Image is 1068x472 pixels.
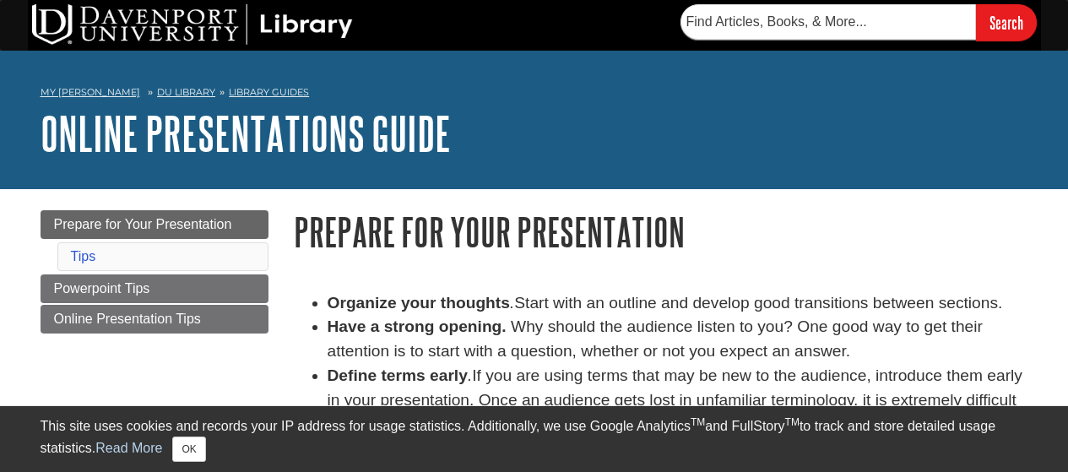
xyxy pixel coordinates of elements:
li: If you are using terms that may be new to the audience, introduce them early in your presentation... [328,364,1028,437]
sup: TM [785,416,800,428]
nav: breadcrumb [41,81,1028,108]
a: Powerpoint Tips [41,274,268,303]
div: This site uses cookies and records your IP address for usage statistics. Additionally, we use Goo... [41,416,1028,462]
sup: TM [691,416,705,428]
a: Online Presentations Guide [41,107,451,160]
span: Prepare for Your Presentation [54,217,232,231]
a: Online Presentation Tips [41,305,268,334]
a: DU Library [157,86,215,98]
div: Guide Page Menu [41,210,268,334]
span: Powerpoint Tips [54,281,150,296]
input: Search [976,4,1037,41]
li: Why should the audience listen to you? One good way to get their attention is to start with a que... [328,315,1028,364]
strong: Organize your thoughts [328,294,510,312]
input: Find Articles, Books, & More... [680,4,976,40]
a: My [PERSON_NAME] [41,85,140,100]
li: Start with an outline and develop good transitions between sections. [328,291,1028,316]
a: Read More [95,441,162,455]
strong: Have a strong opening. [328,317,507,335]
form: Searches DU Library's articles, books, and more [680,4,1037,41]
a: Library Guides [229,86,309,98]
img: DU Library [32,4,353,45]
em: . [510,294,514,312]
a: Prepare for Your Presentation [41,210,268,239]
button: Close [172,437,205,462]
a: Tips [71,249,96,263]
span: Online Presentation Tips [54,312,201,326]
em: . [468,366,472,384]
h1: Prepare for Your Presentation [294,210,1028,253]
strong: Define terms early [328,366,468,384]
